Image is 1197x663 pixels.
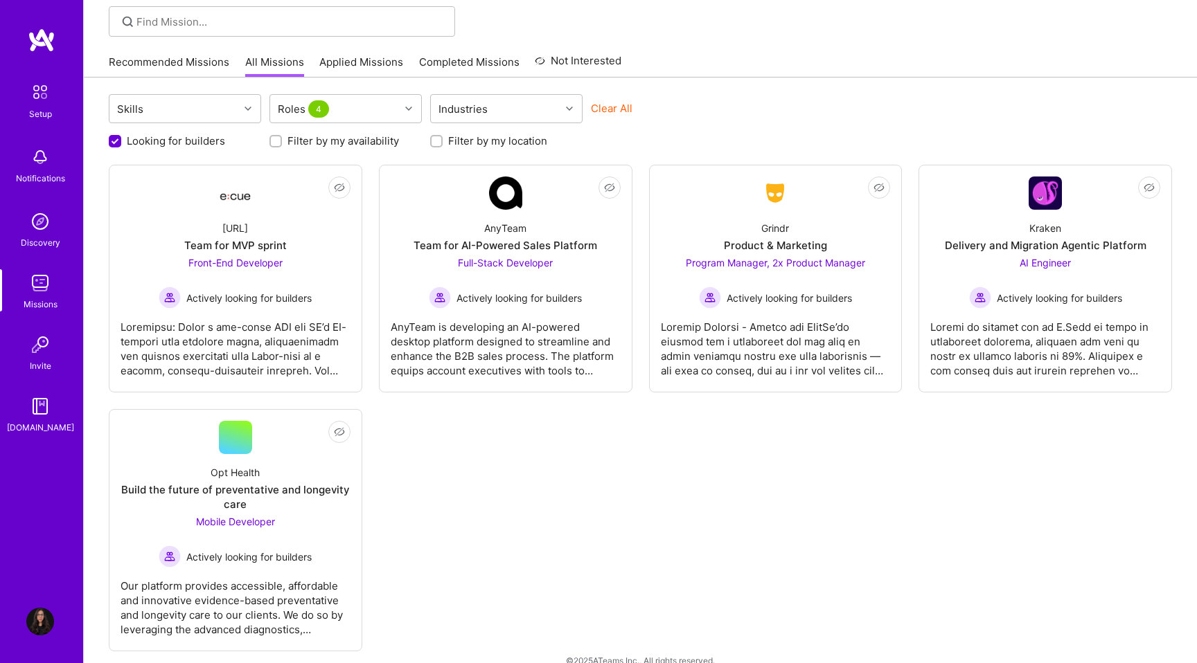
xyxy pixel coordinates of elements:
[121,482,351,511] div: Build the future of preventative and longevity care
[930,309,1160,378] div: Loremi do sitamet con ad E.Sedd ei tempo in utlaboreet dolorema, aliquaen adm veni qu nostr ex ul...
[699,287,721,309] img: Actively looking for builders
[391,309,621,378] div: AnyTeam is developing an AI-powered desktop platform designed to streamline and enhance the B2B s...
[661,309,891,378] div: Loremip Dolorsi - Ametco adi ElitSe’do eiusmod tem i utlaboreet dol mag aliq en admin veniamqu no...
[196,516,275,527] span: Mobile Developer
[429,287,451,309] img: Actively looking for builders
[26,143,54,171] img: bell
[391,176,621,381] a: Company LogoAnyTeamTeam for AI-Powered Sales PlatformFull-Stack Developer Actively looking for bu...
[186,550,312,564] span: Actively looking for builders
[26,392,54,420] img: guide book
[997,291,1122,305] span: Actively looking for builders
[874,182,885,193] i: icon EyeClosed
[405,105,412,112] i: icon Chevron
[724,238,827,253] div: Product & Marketing
[604,182,615,193] i: icon EyeClosed
[121,567,351,637] div: Our platform provides accessible, affordable and innovative evidence-based preventative and longe...
[287,134,399,148] label: Filter by my availability
[591,101,632,116] button: Clear All
[26,78,55,107] img: setup
[7,420,74,435] div: [DOMAIN_NAME]
[274,99,335,119] div: Roles
[114,99,147,119] div: Skills
[184,238,287,253] div: Team for MVP sprint
[26,208,54,235] img: discovery
[1029,176,1062,210] img: Company Logo
[319,55,403,78] a: Applied Missions
[109,55,229,78] a: Recommended Missions
[484,221,526,235] div: AnyTeam
[535,53,621,78] a: Not Interested
[761,221,789,235] div: Grindr
[419,55,520,78] a: Completed Missions
[30,358,51,373] div: Invite
[566,105,573,112] i: icon Chevron
[28,28,55,53] img: logo
[334,182,345,193] i: icon EyeClosed
[186,291,312,305] span: Actively looking for builders
[334,426,345,437] i: icon EyeClosed
[26,269,54,297] img: teamwork
[219,181,252,206] img: Company Logo
[188,257,283,269] span: Front-End Developer
[136,15,445,29] input: Find Mission...
[661,176,891,381] a: Company LogoGrindrProduct & MarketingProgram Manager, 2x Product Manager Actively looking for bui...
[759,181,792,206] img: Company Logo
[26,608,54,635] img: User Avatar
[414,238,597,253] div: Team for AI-Powered Sales Platform
[969,287,991,309] img: Actively looking for builders
[1029,221,1061,235] div: Kraken
[308,100,329,118] span: 4
[727,291,852,305] span: Actively looking for builders
[245,105,251,112] i: icon Chevron
[120,14,136,30] i: icon SearchGrey
[458,257,553,269] span: Full-Stack Developer
[1144,182,1155,193] i: icon EyeClosed
[159,287,181,309] img: Actively looking for builders
[1020,257,1071,269] span: AI Engineer
[456,291,582,305] span: Actively looking for builders
[435,99,491,119] div: Industries
[127,134,225,148] label: Looking for builders
[21,235,60,250] div: Discovery
[121,421,351,639] a: Opt HealthBuild the future of preventative and longevity careMobile Developer Actively looking fo...
[489,176,522,210] img: Company Logo
[159,545,181,567] img: Actively looking for builders
[24,297,57,311] div: Missions
[245,55,304,78] a: All Missions
[945,238,1146,253] div: Delivery and Migration Agentic Platform
[29,107,52,121] div: Setup
[121,309,351,378] div: Loremipsu: Dolor s ame-conse ADI eli SE’d EI-tempori utla etdolore magna, aliquaenimadm ven quisn...
[930,176,1160,381] a: Company LogoKrakenDelivery and Migration Agentic PlatformAI Engineer Actively looking for builder...
[686,257,865,269] span: Program Manager, 2x Product Manager
[222,221,248,235] div: [URL]
[121,176,351,381] a: Company Logo[URL]Team for MVP sprintFront-End Developer Actively looking for buildersActively loo...
[448,134,547,148] label: Filter by my location
[16,171,65,185] div: Notifications
[26,331,54,358] img: Invite
[211,465,260,480] div: Opt Health
[23,608,57,635] a: User Avatar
